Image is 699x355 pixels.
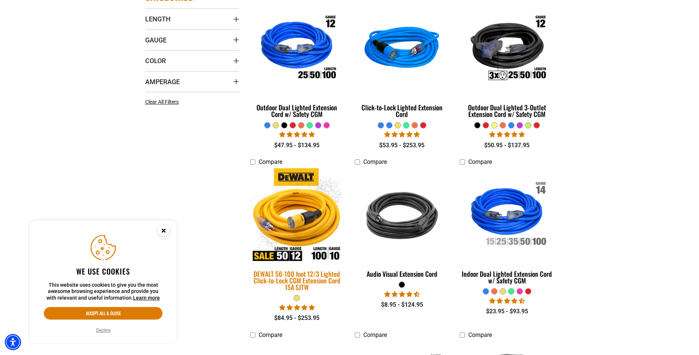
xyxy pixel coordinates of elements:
[145,8,239,29] summary: Length
[363,331,387,338] span: Compare
[468,331,492,338] span: Compare
[356,7,448,92] img: blue
[279,131,315,138] span: 4.81 stars
[250,169,344,295] a: DEWALT 50-100 foot 12/3 Lighted Click-to-Lock CGM Extension Cord 15A SJTW DEWALT 50-100 foot 12/3...
[279,304,315,311] span: 4.84 stars
[145,36,167,44] span: Gauge
[145,15,171,23] span: Length
[250,3,344,122] a: Outdoor Dual Lighted Extension Cord w/ Safety CGM Outdoor Dual Lighted Extension Cord w/ Safety CGM
[250,314,344,323] div: $84.95 - $253.95
[355,300,449,309] div: $8.95 - $124.95
[460,270,554,284] div: Indoor Dual Lighted Extension Cord w/ Safety CGM
[245,168,349,263] img: DEWALT 50-100 foot 12/3 Lighted Click-to-Lock CGM Extension Cord 15A SJTW
[250,270,344,290] div: DEWALT 50-100 foot 12/3 Lighted Click-to-Lock CGM Extension Cord 15A SJTW
[460,307,554,316] div: $23.95 - $93.95
[145,71,239,92] summary: Amperage
[133,295,160,301] a: This website uses cookies to give you the most awesome browsing experience and provide you with r...
[355,169,449,282] a: black Audio Visual Extension Cord
[363,158,387,165] span: Compare
[489,131,525,138] span: 4.80 stars
[44,307,162,320] button: Accept all & close
[5,334,21,350] div: Accessibility Menu
[250,141,344,150] div: $47.95 - $134.95
[145,56,166,65] span: Color
[460,141,554,150] div: $50.95 - $137.95
[259,331,282,338] span: Compare
[356,173,448,258] img: black
[384,291,420,298] span: 4.70 stars
[145,77,180,86] span: Amperage
[355,3,449,122] a: blue Click-to-Lock Lighted Extension Cord
[145,30,239,50] summary: Gauge
[259,158,282,165] span: Compare
[145,99,179,105] span: Clear All Filters
[460,104,554,117] div: Outdoor Dual Lighted 3-Outlet Extension Cord w/ Safety CGM
[468,158,492,165] span: Compare
[251,7,343,92] img: Outdoor Dual Lighted Extension Cord w/ Safety CGM
[489,297,525,304] span: 4.40 stars
[384,131,420,138] span: 4.87 stars
[29,220,177,344] aside: Cookie Consent
[355,270,449,277] div: Audio Visual Extension Cord
[460,3,554,122] a: Outdoor Dual Lighted 3-Outlet Extension Cord w/ Safety CGM Outdoor Dual Lighted 3-Outlet Extensio...
[44,282,162,301] p: This website uses cookies to give you the most awesome browsing experience and provide you with r...
[44,266,162,276] h2: We use cookies
[250,104,344,117] div: Outdoor Dual Lighted Extension Cord w/ Safety CGM
[461,173,553,258] img: Indoor Dual Lighted Extension Cord w/ Safety CGM
[145,50,239,71] summary: Color
[94,327,113,334] button: Decline
[355,104,449,117] div: Click-to-Lock Lighted Extension Cord
[145,98,182,106] a: Clear All Filters
[461,7,553,92] img: Outdoor Dual Lighted 3-Outlet Extension Cord w/ Safety CGM
[460,169,554,288] a: Indoor Dual Lighted Extension Cord w/ Safety CGM Indoor Dual Lighted Extension Cord w/ Safety CGM
[150,220,177,243] button: Close this option
[355,141,449,150] div: $53.95 - $253.95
